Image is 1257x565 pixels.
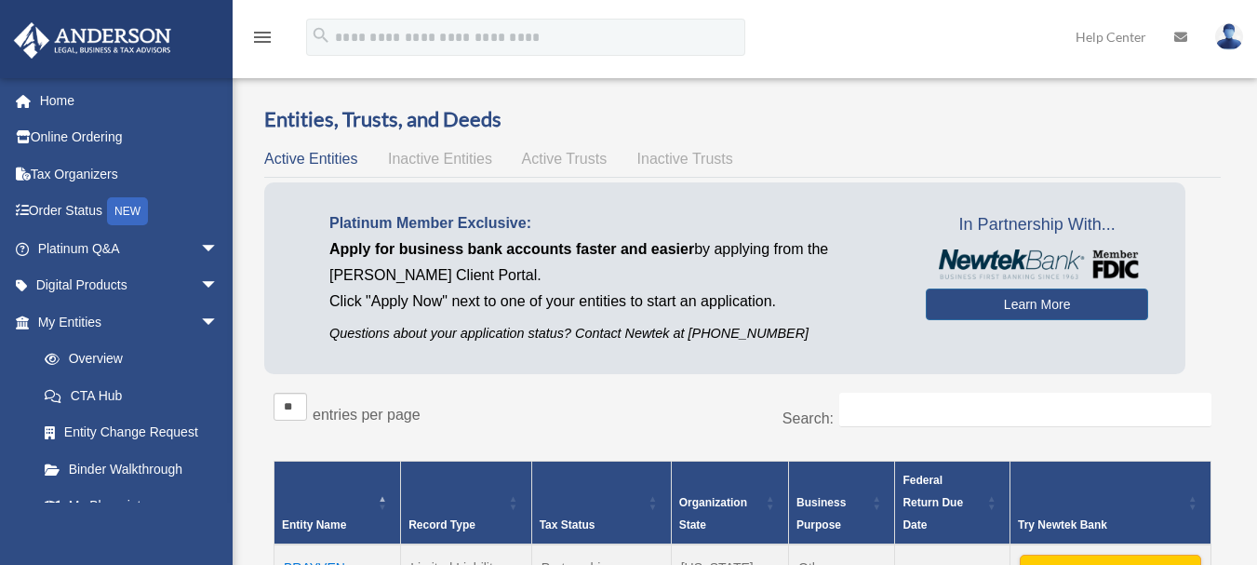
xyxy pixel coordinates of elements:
th: Business Purpose: Activate to sort [789,462,895,545]
a: Tax Organizers [13,155,247,193]
th: Entity Name: Activate to invert sorting [274,462,401,545]
span: Tax Status [540,518,595,531]
label: entries per page [313,407,421,423]
img: NewtekBankLogoSM.png [935,249,1139,279]
a: Overview [26,341,228,378]
img: Anderson Advisors Platinum Portal [8,22,177,59]
i: search [311,25,331,46]
span: Entity Name [282,518,346,531]
img: User Pic [1215,23,1243,50]
th: Organization State: Activate to sort [671,462,788,545]
th: Try Newtek Bank : Activate to sort [1010,462,1210,545]
a: Online Ordering [13,119,247,156]
a: Platinum Q&Aarrow_drop_down [13,230,247,267]
span: Apply for business bank accounts faster and easier [329,241,694,257]
a: Learn More [926,289,1148,320]
p: Platinum Member Exclusive: [329,210,898,236]
div: NEW [107,197,148,225]
th: Record Type: Activate to sort [401,462,531,545]
th: Federal Return Due Date: Activate to sort [895,462,1010,545]
span: Federal Return Due Date [903,474,963,531]
a: Binder Walkthrough [26,451,237,488]
p: Click "Apply Now" next to one of your entities to start an application. [329,289,898,315]
a: CTA Hub [26,377,237,414]
a: My Entitiesarrow_drop_down [13,303,237,341]
a: menu [251,33,274,48]
i: menu [251,26,274,48]
a: Entity Change Request [26,414,237,451]
span: Active Entities [264,151,357,167]
p: Questions about your application status? Contact Newtek at [PHONE_NUMBER] [329,322,898,345]
a: Home [13,82,247,119]
span: Record Type [408,518,475,531]
div: Try Newtek Bank [1018,514,1183,536]
span: Organization State [679,496,747,531]
span: Active Trusts [522,151,608,167]
a: My Blueprint [26,488,237,525]
span: arrow_drop_down [200,267,237,305]
span: Business Purpose [796,496,846,531]
p: by applying from the [PERSON_NAME] Client Portal. [329,236,898,289]
h3: Entities, Trusts, and Deeds [264,105,1221,134]
span: arrow_drop_down [200,303,237,342]
th: Tax Status: Activate to sort [531,462,671,545]
span: Inactive Trusts [637,151,733,167]
a: Order StatusNEW [13,193,247,231]
span: In Partnership With... [926,210,1148,240]
a: Digital Productsarrow_drop_down [13,267,247,304]
span: arrow_drop_down [200,230,237,268]
label: Search: [782,410,834,426]
span: Inactive Entities [388,151,492,167]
